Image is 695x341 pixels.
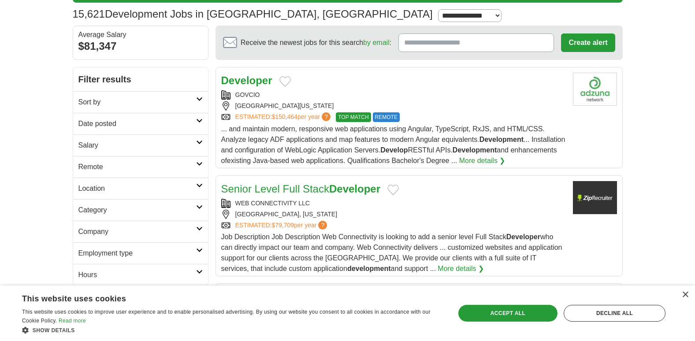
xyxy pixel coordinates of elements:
span: TOP MATCH [336,112,371,122]
a: Senior Level Full StackDeveloper [221,183,381,195]
a: More details ❯ [459,156,505,166]
a: More details ❯ [438,263,484,274]
span: 15,621 [73,6,105,22]
div: Accept all [458,305,557,322]
a: Sort by [73,91,208,113]
strong: Development [453,146,497,154]
div: Average Salary [78,31,203,38]
img: Company logo [573,181,617,214]
a: GOVCIO [235,91,260,98]
button: Add to favorite jobs [279,76,291,87]
h2: Employment type [78,248,196,259]
h2: Location [78,183,196,194]
h2: Sort by [78,97,196,107]
button: Add to favorite jobs [387,185,399,195]
strong: Develop [380,146,408,154]
a: Employment type [73,242,208,264]
a: Category [73,199,208,221]
a: Company [73,221,208,242]
a: Hours [73,264,208,285]
a: Date posted [73,113,208,134]
span: ... and maintain modern, responsive web applications using Angular, TypeScript, RxJS, and HTML/CS... [221,125,565,164]
div: [GEOGRAPHIC_DATA], [US_STATE] [221,210,566,219]
a: Developer [221,74,272,86]
span: Show details [33,327,75,334]
div: Decline all [564,305,665,322]
img: GovCIO logo [573,73,617,106]
span: ? [318,221,327,230]
strong: Developer [329,183,380,195]
button: Create alert [561,33,615,52]
h1: Development Jobs in [GEOGRAPHIC_DATA], [GEOGRAPHIC_DATA] [73,8,433,20]
h2: Filter results [73,67,208,91]
div: $81,347 [78,38,203,54]
a: by email [363,39,390,46]
strong: Developer [506,233,540,241]
span: Receive the newest jobs for this search : [241,37,391,48]
span: $79,709 [271,222,294,229]
h2: Company [78,226,196,237]
a: Salary [73,134,208,156]
div: Close [682,292,688,298]
span: Job Description Job Description Web Connectivity is looking to add a senior level Full Stack who ... [221,233,562,272]
div: This website uses cookies [22,291,420,304]
a: ESTIMATED:$150,464per year? [235,112,333,122]
div: [GEOGRAPHIC_DATA][US_STATE] [221,101,566,111]
a: ESTIMATED:$79,709per year? [235,221,329,230]
h2: Category [78,205,196,215]
div: Show details [22,326,442,334]
a: Location [73,178,208,199]
span: This website uses cookies to improve user experience and to enable personalised advertising. By u... [22,309,431,324]
strong: development [347,265,391,272]
div: WEB CONNECTIVITY LLC [221,199,566,208]
a: Read more, opens a new window [59,318,86,324]
h2: Remote [78,162,196,172]
a: Remote [73,156,208,178]
span: $150,464 [271,113,297,120]
strong: Development [479,136,524,143]
span: REMOTE [373,112,400,122]
span: ? [322,112,331,121]
h2: Hours [78,270,196,280]
h2: Salary [78,140,196,151]
h2: Date posted [78,119,196,129]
